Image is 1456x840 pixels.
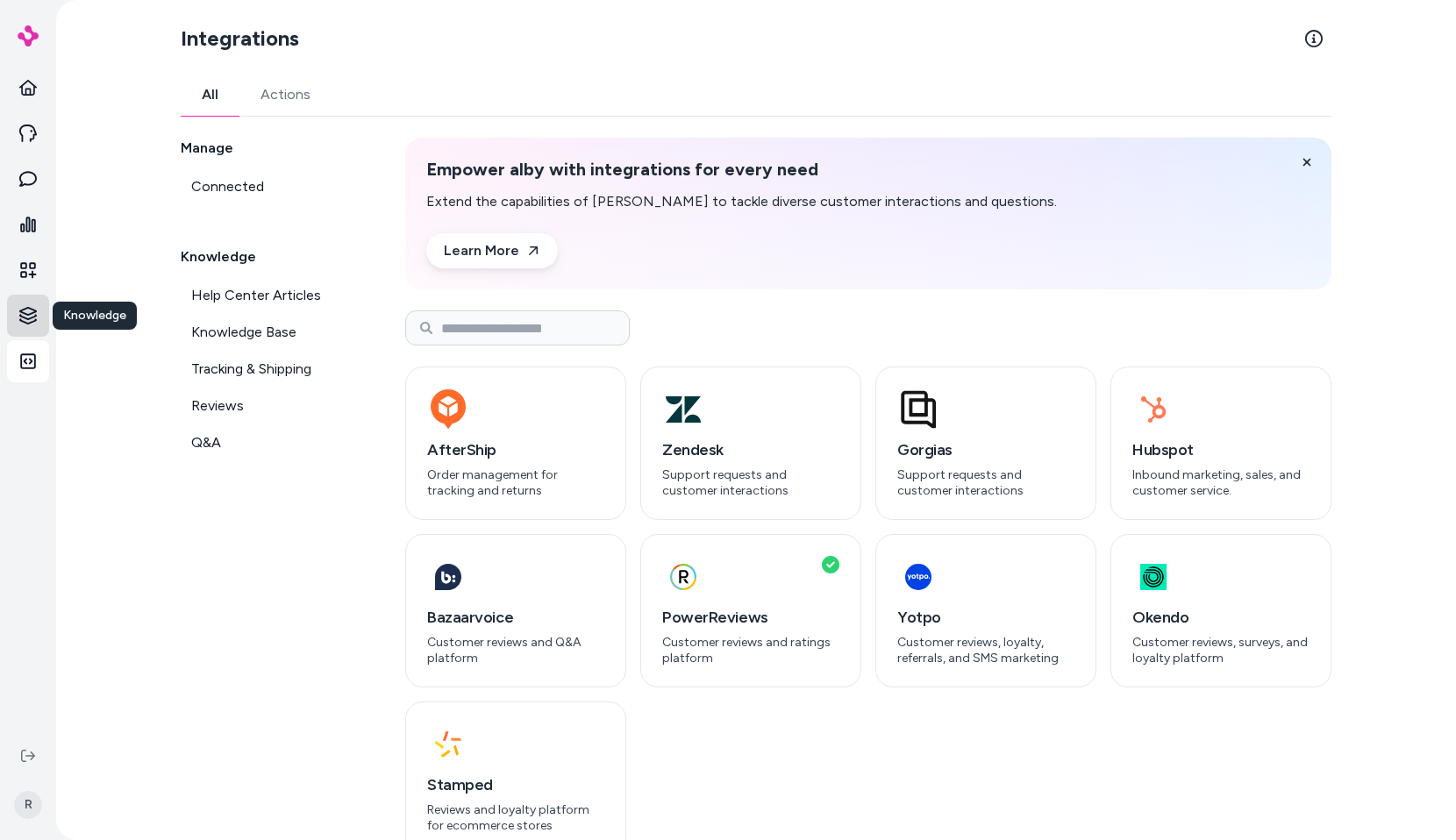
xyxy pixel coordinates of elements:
[53,302,137,330] div: Knowledge
[181,388,363,424] a: Reviews
[181,138,363,159] h2: Manage
[181,169,363,204] a: Connected
[875,534,1096,687] button: YotpoCustomer reviews, loyalty, referrals, and SMS marketing
[427,635,604,666] p: Customer reviews and Q&A platform
[181,425,363,460] a: Q&A
[427,802,604,833] p: Reviews and loyalty platform for ecommerce stores
[1110,367,1331,520] button: HubspotInbound marketing, sales, and customer service.
[405,534,626,687] button: BazaarvoiceCustomer reviews and Q&A platform
[14,791,42,819] span: R
[427,467,604,498] p: Order management for tracking and returns
[640,534,861,687] button: PowerReviewsCustomer reviews and ratings platform
[1110,534,1331,687] button: OkendoCustomer reviews, surveys, and loyalty platform
[897,635,1074,666] p: Customer reviews, loyalty, referrals, and SMS marketing
[191,285,321,306] span: Help Center Articles
[181,246,363,267] h2: Knowledge
[897,605,1074,630] h3: Yotpo
[405,367,626,520] button: AfterShipOrder management for tracking and returns
[427,438,604,462] h3: AfterShip
[181,278,363,313] a: Help Center Articles
[426,159,1057,181] h2: Empower alby with integrations for every need
[191,432,221,453] span: Q&A
[427,772,604,797] h3: Stamped
[426,233,558,268] a: Learn More
[897,438,1074,462] h3: Gorgias
[897,467,1074,498] p: Support requests and customer interactions
[181,25,299,53] h2: Integrations
[1132,605,1310,630] h3: Okendo
[662,635,839,666] p: Customer reviews and ratings platform
[1132,635,1310,666] p: Customer reviews, surveys, and loyalty platform
[1132,438,1310,462] h3: Hubspot
[427,605,604,630] h3: Bazaarvoice
[239,74,332,116] a: Actions
[640,367,861,520] button: ZendeskSupport requests and customer interactions
[191,322,296,343] span: Knowledge Base
[181,352,363,387] a: Tracking & Shipping
[662,438,839,462] h3: Zendesk
[875,367,1096,520] button: GorgiasSupport requests and customer interactions
[191,359,311,380] span: Tracking & Shipping
[181,74,239,116] a: All
[662,467,839,498] p: Support requests and customer interactions
[1132,467,1310,498] p: Inbound marketing, sales, and customer service.
[18,25,39,46] img: alby Logo
[11,777,46,833] button: R
[191,395,244,416] span: Reviews
[426,191,1057,212] p: Extend the capabilities of [PERSON_NAME] to tackle diverse customer interactions and questions.
[191,176,264,197] span: Connected
[662,605,839,630] h3: PowerReviews
[181,315,363,350] a: Knowledge Base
